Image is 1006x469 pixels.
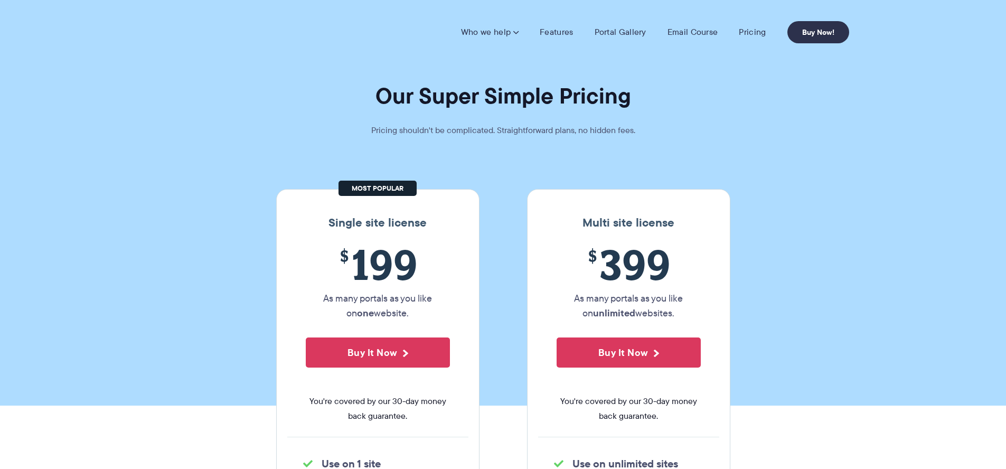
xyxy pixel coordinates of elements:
button: Buy It Now [557,337,701,368]
button: Buy It Now [306,337,450,368]
h3: Multi site license [538,216,719,230]
a: Portal Gallery [595,27,646,37]
h3: Single site license [287,216,468,230]
a: Who we help [461,27,519,37]
a: Buy Now! [787,21,849,43]
strong: one [357,306,374,320]
span: You're covered by our 30-day money back guarantee. [306,394,450,424]
a: Email Course [667,27,718,37]
span: You're covered by our 30-day money back guarantee. [557,394,701,424]
span: 199 [306,240,450,288]
a: Features [540,27,573,37]
p: Pricing shouldn't be complicated. Straightforward plans, no hidden fees. [345,123,662,138]
span: 399 [557,240,701,288]
p: As many portals as you like on websites. [557,291,701,321]
strong: unlimited [593,306,635,320]
a: Pricing [739,27,766,37]
p: As many portals as you like on website. [306,291,450,321]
